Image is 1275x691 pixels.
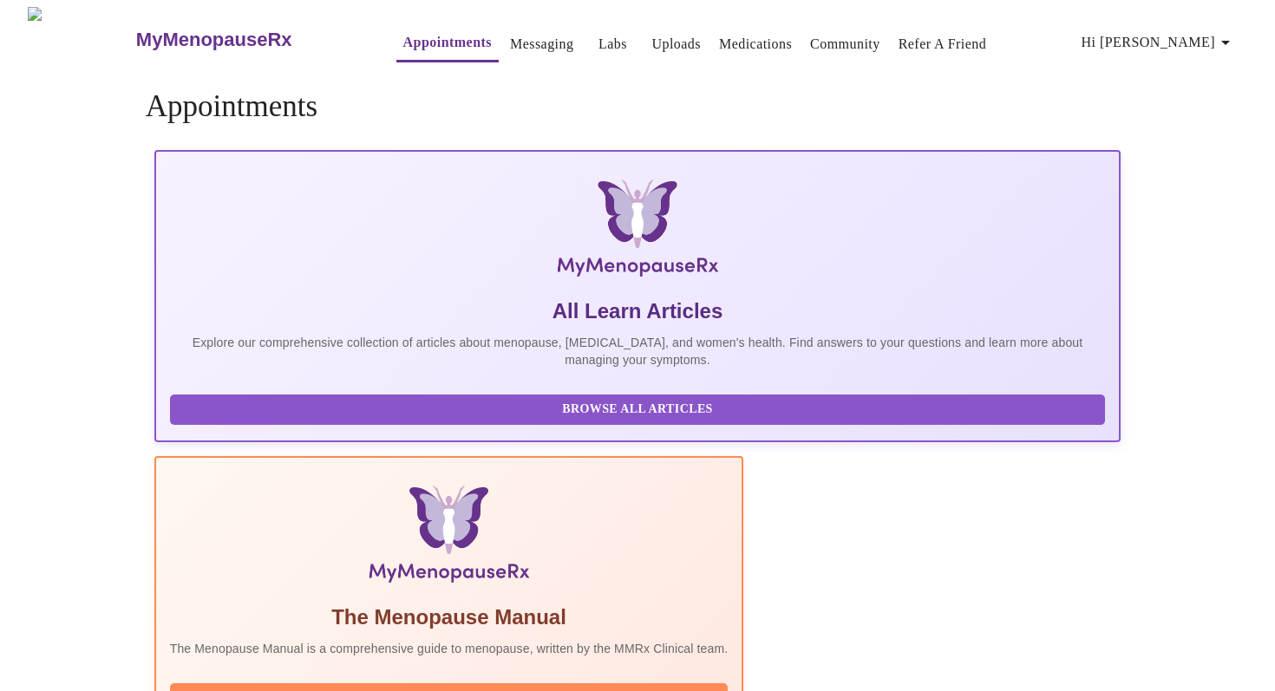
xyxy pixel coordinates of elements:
[585,27,640,62] button: Labs
[719,32,792,56] a: Medications
[170,640,729,657] p: The Menopause Manual is a comprehensive guide to menopause, written by the MMRx Clinical team.
[1075,25,1243,60] button: Hi [PERSON_NAME]
[170,334,1106,368] p: Explore our comprehensive collection of articles about menopause, [MEDICAL_DATA], and women's hea...
[28,7,134,72] img: MyMenopauseRx Logo
[170,297,1106,325] h5: All Learn Articles
[146,89,1130,124] h4: Appointments
[803,27,887,62] button: Community
[899,32,987,56] a: Refer a Friend
[651,32,701,56] a: Uploads
[810,32,880,56] a: Community
[510,32,573,56] a: Messaging
[315,179,960,284] img: MyMenopauseRx Logo
[712,27,799,62] button: Medications
[598,32,627,56] a: Labs
[403,30,492,55] a: Appointments
[396,25,499,62] button: Appointments
[644,27,708,62] button: Uploads
[1082,30,1236,55] span: Hi [PERSON_NAME]
[187,399,1089,420] span: Browse All Articles
[258,486,639,590] img: Menopause Manual
[170,603,729,631] h5: The Menopause Manual
[170,394,1106,425] button: Browse All Articles
[503,27,580,62] button: Messaging
[136,29,292,51] h3: MyMenopauseRx
[134,10,361,70] a: MyMenopauseRx
[892,27,994,62] button: Refer a Friend
[170,401,1110,415] a: Browse All Articles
